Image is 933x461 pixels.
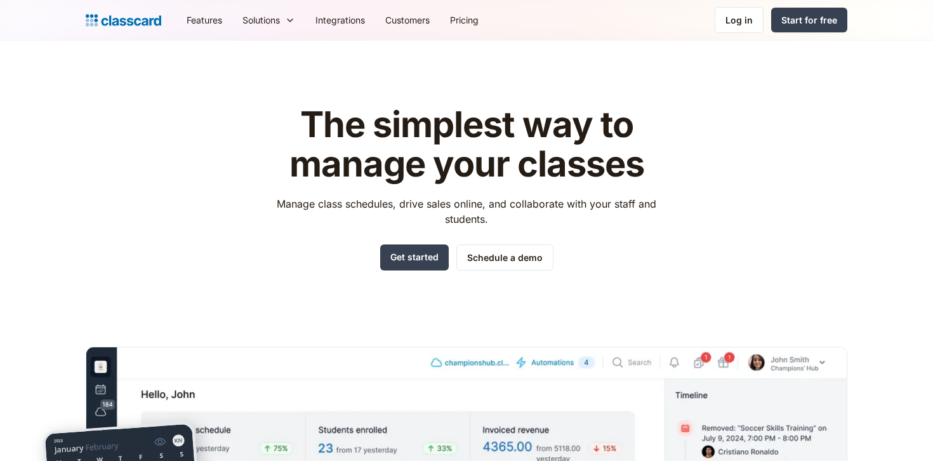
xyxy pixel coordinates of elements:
a: Start for free [771,8,847,32]
a: Log in [715,7,764,33]
a: Customers [375,6,440,34]
a: Get started [380,244,449,271]
div: Start for free [781,13,837,27]
a: home [86,11,161,29]
p: Manage class schedules, drive sales online, and collaborate with your staff and students. [265,196,668,227]
a: Integrations [305,6,375,34]
a: Schedule a demo [456,244,553,271]
div: Solutions [232,6,305,34]
div: Solutions [242,13,280,27]
a: Pricing [440,6,489,34]
div: Log in [725,13,753,27]
h1: The simplest way to manage your classes [265,105,668,184]
a: Features [176,6,232,34]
